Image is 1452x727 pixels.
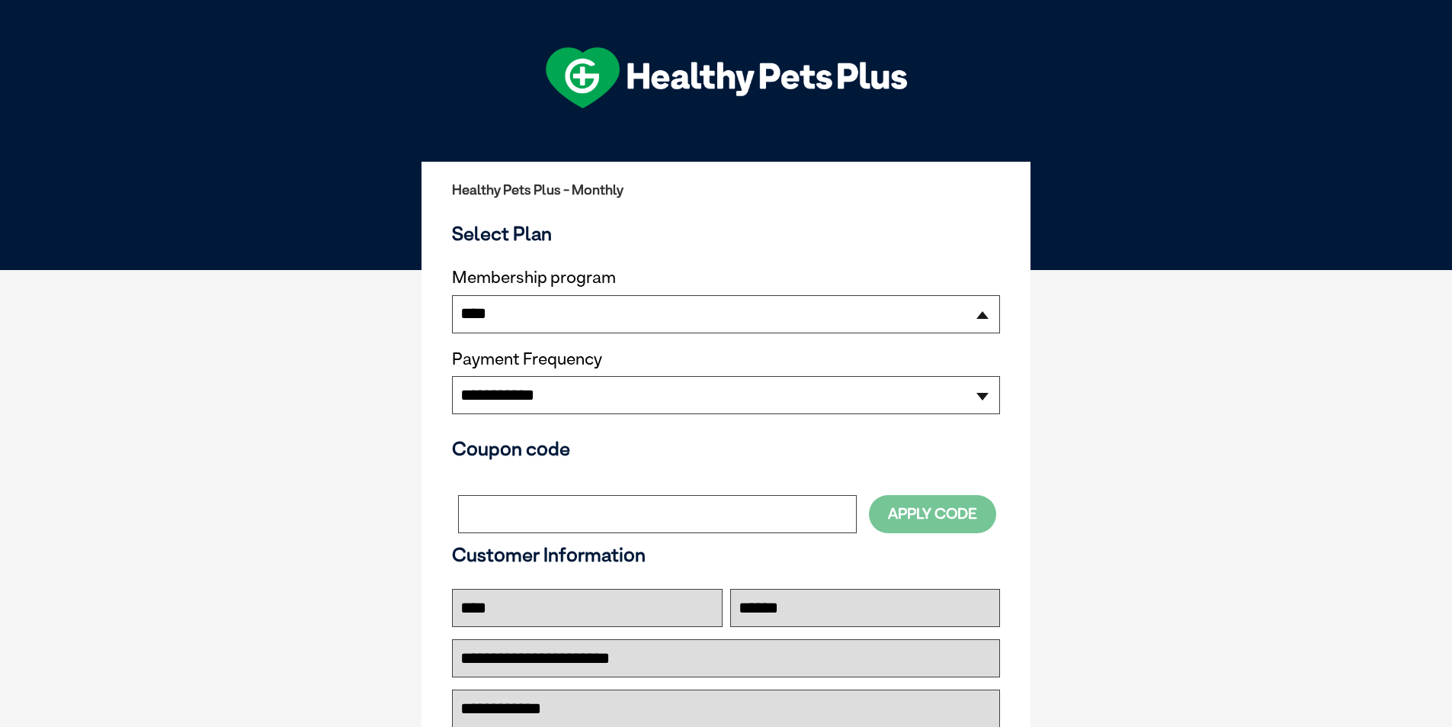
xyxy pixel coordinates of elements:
h3: Coupon code [452,437,1000,460]
h3: Select Plan [452,222,1000,245]
label: Payment Frequency [452,349,602,369]
h3: Customer Information [452,543,1000,566]
h2: Healthy Pets Plus - Monthly [452,182,1000,198]
label: Membership program [452,268,1000,288]
img: hpp-logo-landscape-green-white.png [546,47,907,108]
button: Apply Code [869,495,996,532]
